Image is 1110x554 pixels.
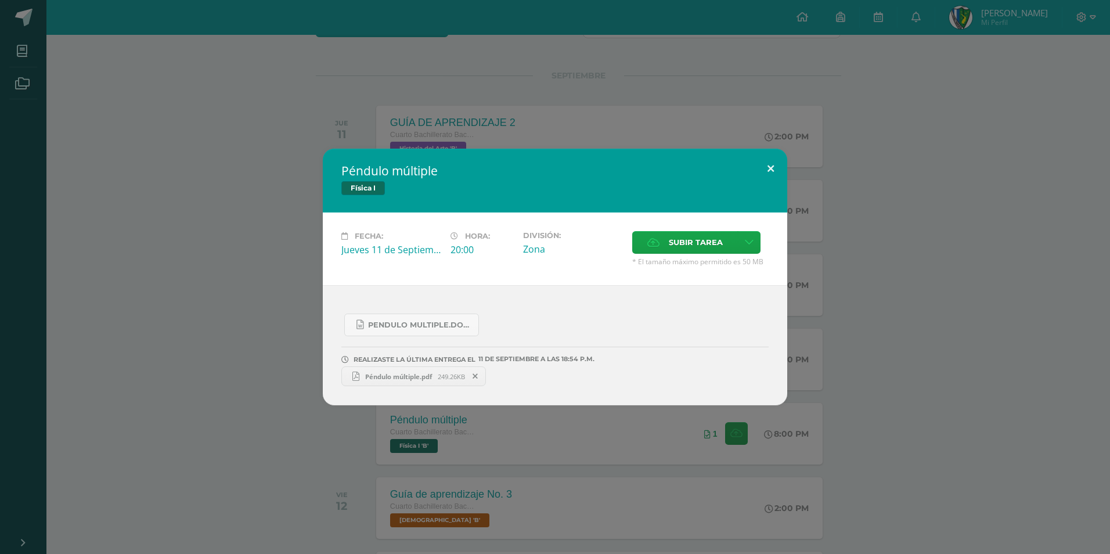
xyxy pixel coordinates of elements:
[368,321,473,330] span: Pendulo multiple.docx
[466,370,485,383] span: Remover entrega
[341,243,441,256] div: Jueves 11 de Septiembre
[438,372,465,381] span: 249.26KB
[754,149,787,188] button: Close (Esc)
[632,257,769,267] span: * El tamaño máximo permitido es 50 MB
[341,366,486,386] a: Péndulo múltiple.pdf 249.26KB
[669,232,723,253] span: Subir tarea
[359,372,438,381] span: Péndulo múltiple.pdf
[523,243,623,256] div: Zona
[465,232,490,240] span: Hora:
[341,163,769,179] h2: Péndulo múltiple
[451,243,514,256] div: 20:00
[355,232,383,240] span: Fecha:
[341,181,385,195] span: Física I
[523,231,623,240] label: División:
[354,355,475,364] span: REALIZASTE LA ÚLTIMA ENTREGA EL
[344,314,479,336] a: Pendulo multiple.docx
